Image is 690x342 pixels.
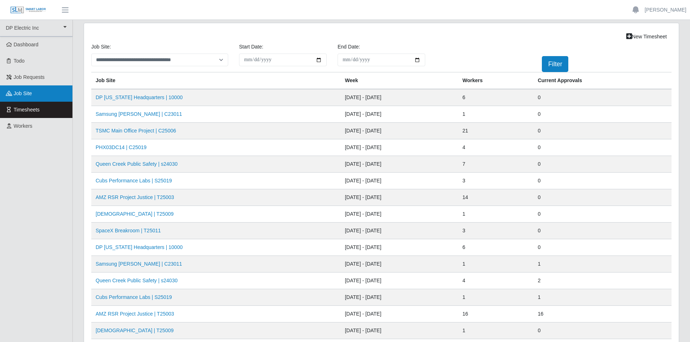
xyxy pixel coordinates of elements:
td: 0 [534,173,672,189]
a: AMZ RSR Project Justice | T25003 [96,194,174,200]
a: Cubs Performance Labs | S25019 [96,178,172,183]
td: [DATE] - [DATE] [340,189,458,206]
td: [DATE] - [DATE] [340,139,458,156]
td: [DATE] - [DATE] [340,106,458,123]
img: SLM Logo [10,6,46,14]
td: 4 [458,139,534,156]
td: 1 [534,289,672,306]
td: 4 [458,273,534,289]
a: Queen Creek Public Safety | s24030 [96,278,177,283]
th: Week [340,72,458,89]
td: 1 [458,322,534,339]
td: 0 [534,156,672,173]
td: 14 [458,189,534,206]
th: Current Approvals [534,72,672,89]
td: 0 [534,223,672,239]
td: 1 [534,256,672,273]
td: [DATE] - [DATE] [340,206,458,223]
td: 7 [458,156,534,173]
td: 1 [458,256,534,273]
td: 1 [458,289,534,306]
td: 0 [534,89,672,106]
label: job site: [91,43,111,51]
span: job site [14,90,32,96]
td: [DATE] - [DATE] [340,306,458,322]
td: 0 [534,239,672,256]
a: Cubs Performance Labs | S25019 [96,294,172,300]
td: 0 [534,123,672,139]
a: AMZ RSR Project Justice | T25003 [96,311,174,317]
a: Samsung [PERSON_NAME] | C23011 [96,261,182,267]
a: Queen Creek Public Safety | s24030 [96,161,177,167]
a: PHX03DC14 | C25019 [96,144,147,150]
td: [DATE] - [DATE] [340,322,458,339]
label: Start Date: [239,43,263,51]
span: Timesheets [14,107,40,113]
td: [DATE] - [DATE] [340,173,458,189]
a: DP [US_STATE] Headquarters | 10000 [96,94,183,100]
td: 21 [458,123,534,139]
a: DP [US_STATE] Headquarters | 10000 [96,244,183,250]
th: Workers [458,72,534,89]
td: 6 [458,239,534,256]
a: TSMC Main Office Project | C25006 [96,128,176,134]
td: 6 [458,89,534,106]
button: Filter [542,56,568,72]
td: [DATE] - [DATE] [340,89,458,106]
span: Dashboard [14,42,39,47]
td: [DATE] - [DATE] [340,239,458,256]
span: Todo [14,58,25,64]
td: 1 [458,106,534,123]
td: 0 [534,189,672,206]
td: 0 [534,322,672,339]
td: [DATE] - [DATE] [340,123,458,139]
span: Workers [14,123,33,129]
a: SpaceX Breakroom | T25011 [96,228,161,233]
th: job site [91,72,340,89]
a: New Timesheet [622,30,672,43]
td: 16 [534,306,672,322]
label: End Date: [338,43,360,51]
td: [DATE] - [DATE] [340,256,458,273]
td: 16 [458,306,534,322]
a: Samsung [PERSON_NAME] | C23011 [96,111,182,117]
td: [DATE] - [DATE] [340,223,458,239]
td: 0 [534,139,672,156]
td: 3 [458,173,534,189]
td: [DATE] - [DATE] [340,289,458,306]
td: [DATE] - [DATE] [340,156,458,173]
a: [DEMOGRAPHIC_DATA] | T25009 [96,328,173,333]
a: [DEMOGRAPHIC_DATA] | T25009 [96,211,173,217]
td: [DATE] - [DATE] [340,273,458,289]
td: 3 [458,223,534,239]
a: [PERSON_NAME] [645,6,686,14]
td: 2 [534,273,672,289]
span: Job Requests [14,74,45,80]
td: 0 [534,206,672,223]
td: 1 [458,206,534,223]
td: 0 [534,106,672,123]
